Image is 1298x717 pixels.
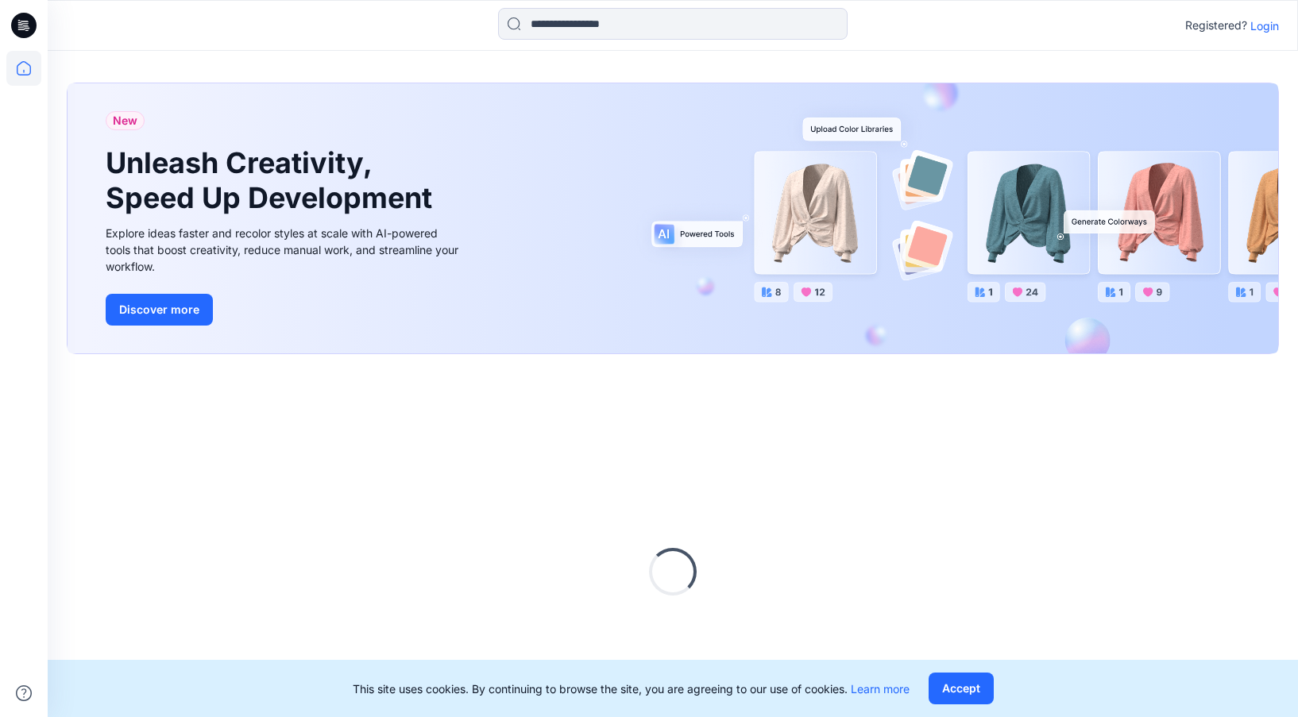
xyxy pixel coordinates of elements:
p: Registered? [1185,16,1247,35]
button: Discover more [106,294,213,326]
p: This site uses cookies. By continuing to browse the site, you are agreeing to our use of cookies. [353,680,910,697]
button: Accept [929,673,994,704]
div: Explore ideas faster and recolor styles at scale with AI-powered tools that boost creativity, red... [106,225,463,275]
h1: Unleash Creativity, Speed Up Development [106,146,439,214]
a: Discover more [106,294,463,326]
span: New [113,111,137,130]
a: Learn more [851,682,910,696]
p: Login [1250,17,1279,34]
